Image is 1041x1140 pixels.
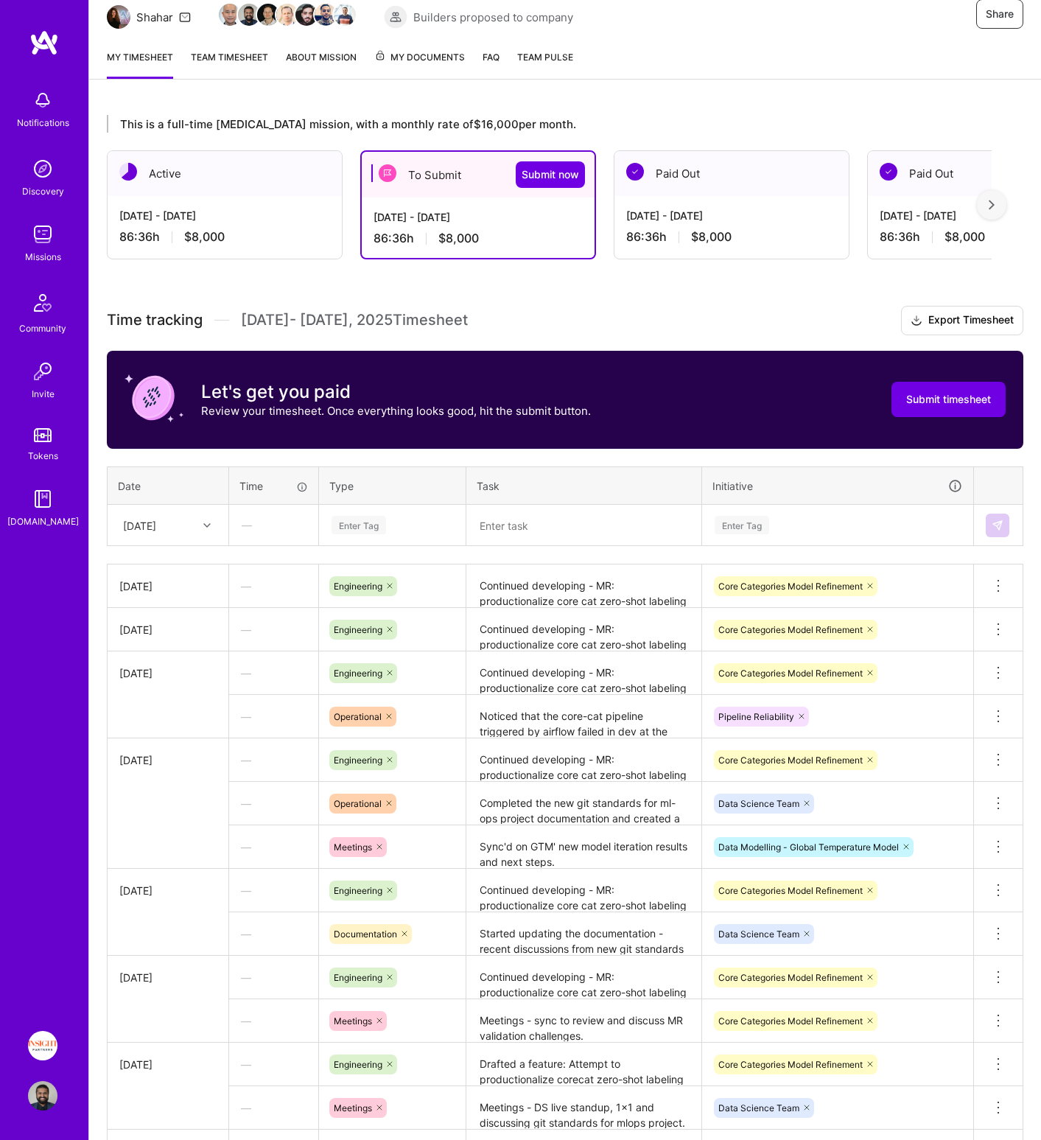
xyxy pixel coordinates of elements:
[229,741,318,780] div: —
[332,514,386,536] div: Enter Tag
[7,514,79,529] div: [DOMAIN_NAME]
[718,755,863,766] span: Core Categories Model Refinement
[28,1031,57,1060] img: Insight Partners: Data & AI - Sourcing
[229,871,318,910] div: —
[28,357,57,386] img: Invite
[125,368,183,427] img: coin
[468,740,700,780] textarea: Continued developing - MR: productionalize core cat zero-shot labeling - Added a parameter to tog...
[718,668,863,679] span: Core Categories Model Refinement
[203,522,211,529] i: icon Chevron
[229,567,318,606] div: —
[28,448,58,464] div: Tokens
[334,1102,372,1113] span: Meetings
[374,49,465,79] a: My Documents
[25,285,60,321] img: Community
[229,1001,318,1041] div: —
[230,506,318,545] div: —
[119,1057,217,1072] div: [DATE]
[239,2,259,27] a: Team Member Avatar
[718,711,794,722] span: Pipeline Reliability
[334,842,372,853] span: Meetings
[19,321,66,336] div: Community
[334,711,382,722] span: Operational
[229,958,318,997] div: —
[718,798,799,809] span: Data Science Team
[119,578,217,594] div: [DATE]
[28,484,57,514] img: guide book
[315,4,337,26] img: Team Member Avatar
[179,11,191,23] i: icon Mail
[911,313,922,329] i: icon Download
[119,163,137,181] img: Active
[241,311,468,329] span: [DATE] - [DATE] , 2025 Timesheet
[712,478,963,494] div: Initiative
[384,5,407,29] img: Builders proposed to company
[468,783,700,824] textarea: Completed the new git standards for ml-ops project documentation and created a follow-up ticket i...
[891,382,1006,417] button: Submit timesheet
[335,2,354,27] a: Team Member Avatar
[22,183,64,199] div: Discovery
[278,2,297,27] a: Team Member Avatar
[184,229,225,245] span: $8,000
[468,957,700,998] textarea: Continued developing - MR: productionalize core cat zero-shot labeling - Updated create_training_...
[468,609,700,650] textarea: Continued developing - MR: productionalize core cat zero-shot labeling - Started testing the comp...
[986,7,1014,21] span: Share
[468,1044,700,1085] textarea: Drafted a feature: Attempt to productionalize corecat zero-shot labeling experiment MR Reviewed a...
[718,929,799,940] span: Data Science Team
[28,1081,57,1111] img: User Avatar
[944,229,985,245] span: $8,000
[229,610,318,649] div: —
[107,115,992,133] div: This is a full-time [MEDICAL_DATA] mission, with a monthly rate of $16,000 per month.
[718,1059,863,1070] span: Core Categories Model Refinement
[374,49,465,66] span: My Documents
[522,167,579,182] span: Submit now
[229,654,318,693] div: —
[468,696,700,737] textarea: Noticed that the core-cat pipeline triggered by airflow failed in dev at the InfluenceScore step ...
[119,970,217,985] div: [DATE]
[516,161,585,188] button: Submit now
[718,1102,799,1113] span: Data Science Team
[123,517,156,533] div: [DATE]
[901,306,1023,335] button: Export Timesheet
[25,249,61,265] div: Missions
[374,209,583,225] div: [DATE] - [DATE]
[718,1015,863,1027] span: Core Categories Model Refinement
[334,972,382,983] span: Engineering
[107,49,173,79] a: My timesheet
[257,4,279,26] img: Team Member Avatar
[276,4,298,26] img: Team Member Avatar
[136,10,173,25] div: Shahar
[614,151,849,196] div: Paid Out
[239,478,308,494] div: Time
[334,885,382,896] span: Engineering
[119,229,330,245] div: 86:36 h
[362,152,595,197] div: To Submit
[108,151,342,196] div: Active
[718,581,863,592] span: Core Categories Model Refinement
[334,1059,382,1070] span: Engineering
[28,220,57,249] img: teamwork
[468,827,700,867] textarea: Sync'd on GTM' new model iteration results and next steps.
[201,403,591,419] p: Review your timesheet. Once everything looks good, hit the submit button.
[517,49,573,79] a: Team Pulse
[119,622,217,637] div: [DATE]
[718,972,863,983] span: Core Categories Model Refinement
[334,581,382,592] span: Engineering
[718,624,863,635] span: Core Categories Model Refinement
[334,929,397,940] span: Documentation
[316,2,335,27] a: Team Member Avatar
[906,392,991,407] span: Submit timesheet
[297,2,316,27] a: Team Member Avatar
[691,229,732,245] span: $8,000
[286,49,357,79] a: About Mission
[220,2,239,27] a: Team Member Avatar
[468,870,700,911] textarea: Continued developing - MR: productionalize core cat zero-shot labeling - Added the final creation...
[468,1001,700,1041] textarea: Meetings - sync to review and discuss MR validation challenges.
[718,842,899,853] span: Data Modelling - Global Temperature Model
[107,5,130,29] img: Team Architect
[468,653,700,693] textarea: Continued developing - MR: productionalize core cat zero-shot labeling - attempted to test the wo...
[334,668,382,679] span: Engineering
[483,49,500,79] a: FAQ
[295,4,318,26] img: Team Member Avatar
[374,231,583,246] div: 86:36 h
